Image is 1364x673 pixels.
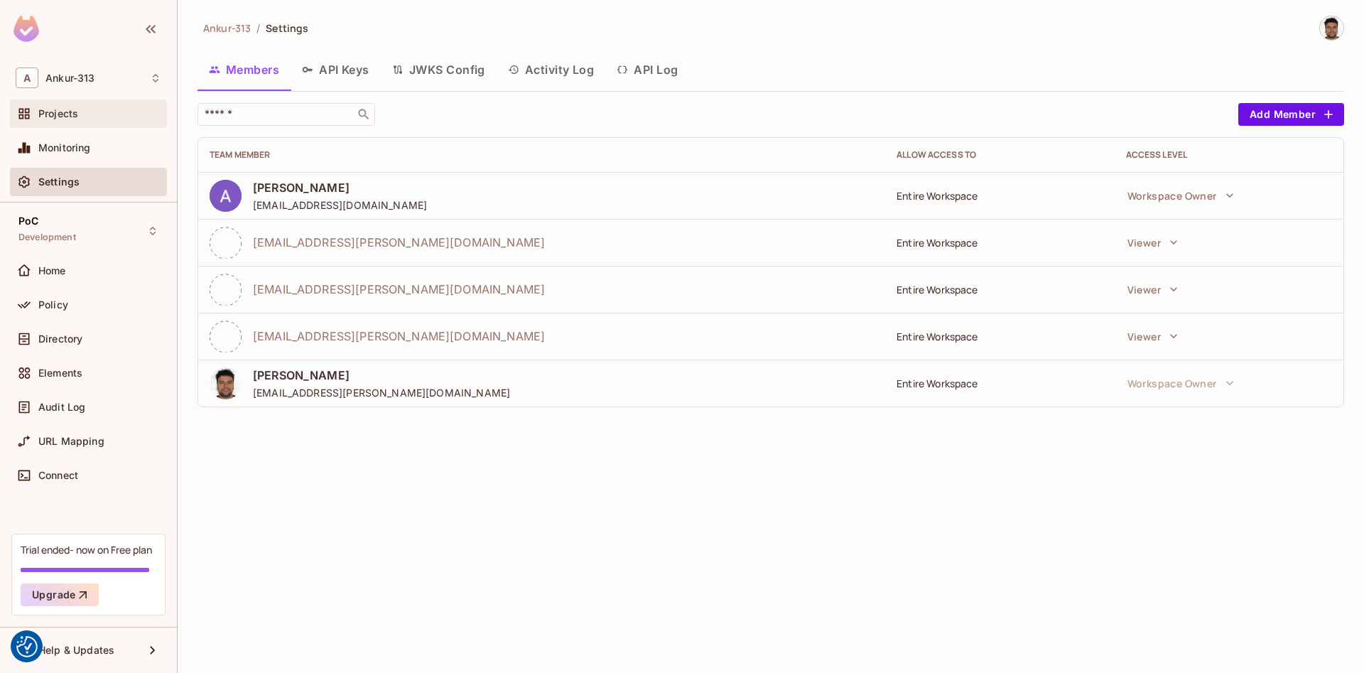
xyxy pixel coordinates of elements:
span: Policy [38,299,68,311]
span: [PERSON_NAME] [253,180,427,195]
button: API Log [605,52,689,87]
div: Entire Workspace [897,283,1103,296]
span: A [16,68,38,88]
div: Entire Workspace [897,377,1103,390]
span: Directory [38,333,82,345]
button: Viewer [1120,228,1185,257]
button: Upgrade [21,583,99,606]
img: SReyMgAAAABJRU5ErkJggg== [13,16,39,42]
button: Consent Preferences [16,636,38,657]
button: Activity Log [497,52,606,87]
span: [EMAIL_ADDRESS][PERSON_NAME][DOMAIN_NAME] [253,235,545,250]
div: Entire Workspace [897,330,1103,343]
button: Workspace Owner [1120,369,1241,397]
button: Viewer [1120,322,1185,350]
div: Entire Workspace [897,236,1103,249]
span: Ankur-313 [203,21,251,35]
button: JWKS Config [381,52,497,87]
button: API Keys [291,52,381,87]
span: Projects [38,108,78,119]
div: Access Level [1126,149,1332,161]
div: Allow Access to [897,149,1103,161]
button: Workspace Owner [1120,181,1241,210]
span: Connect [38,470,78,481]
div: Entire Workspace [897,189,1103,203]
button: Add Member [1238,103,1344,126]
button: Viewer [1120,275,1185,303]
div: Trial ended- now on Free plan [21,543,152,556]
span: URL Mapping [38,436,104,447]
img: ACg8ocJBW2yYeQZmbWVlaT1vp09AJZw1Hsb6ow8owUr95yuEDzolFg=s96-c [210,180,242,212]
span: Settings [38,176,80,188]
img: 145990851 [210,367,242,399]
span: [PERSON_NAME] [253,367,510,383]
img: Revisit consent button [16,636,38,657]
span: Monitoring [38,142,91,154]
img: Vladimir Shopov [1320,16,1343,40]
span: Elements [38,367,82,379]
span: [EMAIL_ADDRESS][PERSON_NAME][DOMAIN_NAME] [253,386,510,399]
span: Help & Updates [38,645,114,656]
li: / [256,21,260,35]
span: Settings [266,21,308,35]
span: [EMAIL_ADDRESS][PERSON_NAME][DOMAIN_NAME] [253,328,545,344]
span: Audit Log [38,402,85,413]
span: Workspace: Ankur-313 [45,72,94,84]
span: [EMAIL_ADDRESS][PERSON_NAME][DOMAIN_NAME] [253,281,545,297]
button: Members [197,52,291,87]
span: Home [38,265,66,276]
span: Development [18,232,76,243]
div: Team Member [210,149,874,161]
span: PoC [18,215,38,227]
span: [EMAIL_ADDRESS][DOMAIN_NAME] [253,198,427,212]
